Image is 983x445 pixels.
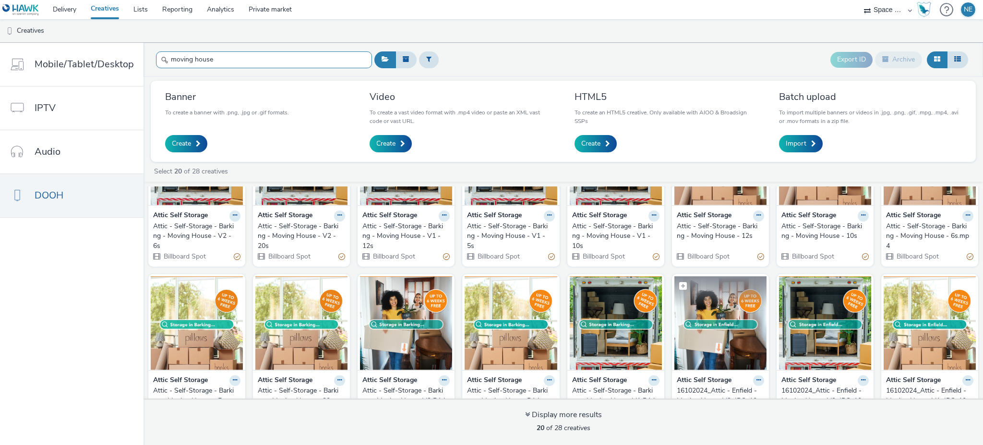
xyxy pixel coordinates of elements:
[572,210,627,222] strong: Attic Self Storage
[677,222,764,241] a: Attic - Self-Storage - Barking - Moving House - 12s
[779,135,823,152] a: Import
[362,222,446,251] div: Attic - Self-Storage - Barking - Moving House - V1 - 12s
[258,222,341,251] div: Attic - Self-Storage - Barking - Moving House - V2 - 20s
[947,51,968,68] button: Table
[362,386,446,415] div: Attic - Self-Storage - Barking - Moving House V2 BA.jpg
[153,167,232,176] a: Select of 28 creatives
[884,276,976,370] img: 16102024_Attic - Enfield - Moving House V1_JPG_1080x1920 visual
[572,222,659,251] a: Attic - Self-Storage - Barking - Moving House - V1 - 10s
[781,386,869,415] a: 16102024_Attic - Enfield - Moving House V2_JPG_1080x1920
[255,276,348,370] img: Attic - Self-Storage - Barking - Moving House - 20s visual
[677,210,731,222] strong: Attic Self Storage
[862,252,869,262] div: Partially valid
[886,210,941,222] strong: Attic Self Storage
[886,222,970,251] div: Attic - Self-Storage - Barking - Moving House - 6s.mp4
[35,101,56,115] span: IPTV
[465,276,557,370] img: Attic - Self-Storage - Barking - Moving House BA.jpg visual
[779,90,961,103] h3: Batch upload
[370,108,552,125] p: To create a vast video format with .mp4 video or paste an XML vast code or vast URL.
[153,386,240,415] a: Attic - Self-Storage - Barking - Moving House - 5s.mp4
[927,51,947,68] button: Grid
[477,252,520,261] span: Billboard Spot
[677,386,764,415] a: 16102024_Attic - Enfield - Moving House V3_JPG_1080x1920
[779,108,961,125] p: To import multiple banners or videos in .jpg, .png, .gif, .mpg, .mp4, .avi or .mov formats in a z...
[372,252,415,261] span: Billboard Spot
[581,139,600,148] span: Create
[781,222,865,241] div: Attic - Self-Storage - Barking - Moving House - 10s
[525,409,602,420] div: Display more results
[781,222,869,241] a: Attic - Self-Storage - Barking - Moving House - 10s
[781,210,836,222] strong: Attic Self Storage
[174,167,182,176] strong: 20
[896,252,939,261] span: Billboard Spot
[830,52,873,67] button: Export ID
[35,188,63,202] span: DOOH
[917,2,931,17] img: Hawk Academy
[370,135,412,152] a: Create
[791,252,834,261] span: Billboard Spot
[575,135,617,152] a: Create
[572,222,656,251] div: Attic - Self-Storage - Barking - Moving House - V1 - 10s
[686,252,730,261] span: Billboard Spot
[537,423,544,433] strong: 20
[360,276,452,370] img: Attic - Self-Storage - Barking - Moving House V2 BA.jpg visual
[163,252,206,261] span: Billboard Spot
[370,90,552,103] h3: Video
[467,210,522,222] strong: Attic Self Storage
[572,375,627,386] strong: Attic Self Storage
[917,2,935,17] a: Hawk Academy
[781,386,865,415] div: 16102024_Attic - Enfield - Moving House V2_JPG_1080x1920
[674,276,767,370] img: 16102024_Attic - Enfield - Moving House V3_JPG_1080x1920 visual
[572,386,656,415] div: Attic - Self-Storage - Barking - Moving House V1 BA.jpg
[677,375,731,386] strong: Attic Self Storage
[582,252,625,261] span: Billboard Spot
[5,26,14,36] img: dooh
[575,90,757,103] h3: HTML5
[267,252,311,261] span: Billboard Spot
[153,386,237,415] div: Attic - Self-Storage - Barking - Moving House - 5s.mp4
[886,386,973,415] a: 16102024_Attic - Enfield - Moving House V1_JPG_1080x1920
[2,4,39,16] img: undefined Logo
[572,386,659,415] a: Attic - Self-Storage - Barking - Moving House V1 BA.jpg
[151,276,243,370] img: Attic - Self-Storage - Barking - Moving House - 5s.mp4 visual
[35,145,60,159] span: Audio
[234,252,240,262] div: Partially valid
[786,139,806,148] span: Import
[35,57,134,71] span: Mobile/Tablet/Desktop
[875,51,922,68] button: Archive
[886,386,970,415] div: 16102024_Attic - Enfield - Moving House V1_JPG_1080x1920
[376,139,396,148] span: Create
[362,222,450,251] a: Attic - Self-Storage - Barking - Moving House - V1 - 12s
[548,252,555,262] div: Partially valid
[886,222,973,251] a: Attic - Self-Storage - Barking - Moving House - 6s.mp4
[537,423,590,433] span: of 28 creatives
[757,252,764,262] div: Partially valid
[779,276,871,370] img: 16102024_Attic - Enfield - Moving House V2_JPG_1080x1920 visual
[156,51,372,68] input: Search...
[153,375,208,386] strong: Attic Self Storage
[338,252,345,262] div: Partially valid
[967,252,973,262] div: Partially valid
[165,108,289,117] p: To create a banner with .png, .jpg or .gif formats.
[258,386,341,406] div: Attic - Self-Storage - Barking - Moving House - 20s
[362,210,417,222] strong: Attic Self Storage
[443,252,450,262] div: Partially valid
[677,386,760,415] div: 16102024_Attic - Enfield - Moving House V3_JPG_1080x1920
[467,375,522,386] strong: Attic Self Storage
[575,108,757,125] p: To create an HTML5 creative. Only available with AIOO & Broadsign SSPs
[165,135,207,152] a: Create
[467,222,554,251] a: Attic - Self-Storage - Barking - Moving House - V1 - 5s
[653,252,659,262] div: Partially valid
[165,90,289,103] h3: Banner
[258,210,312,222] strong: Attic Self Storage
[570,276,662,370] img: Attic - Self-Storage - Barking - Moving House V1 BA.jpg visual
[153,222,237,251] div: Attic - Self-Storage - Barking - Moving House - V2 - 6s
[781,375,836,386] strong: Attic Self Storage
[153,222,240,251] a: Attic - Self-Storage - Barking - Moving House - V2 - 6s
[258,375,312,386] strong: Attic Self Storage
[258,222,345,251] a: Attic - Self-Storage - Barking - Moving House - V2 - 20s
[964,2,972,17] div: NE
[362,386,450,415] a: Attic - Self-Storage - Barking - Moving House V2 BA.jpg
[467,386,551,406] div: Attic - Self-Storage - Barking - Moving House BA.jpg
